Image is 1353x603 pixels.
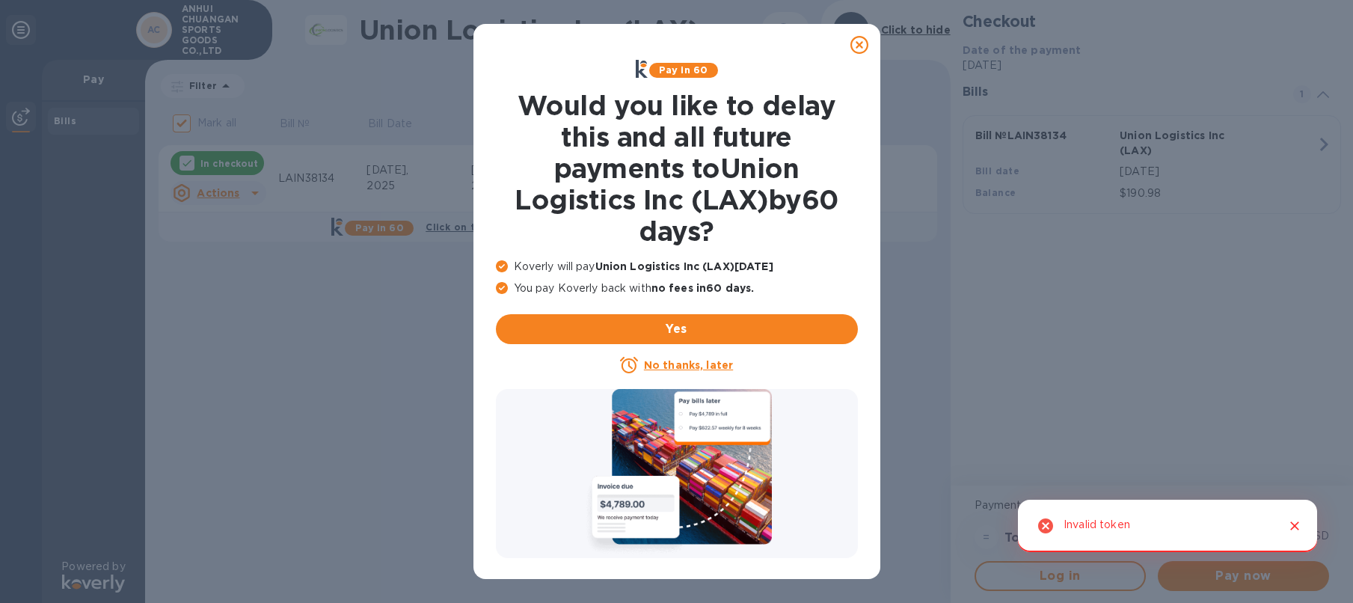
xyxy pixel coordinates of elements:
[1064,512,1130,540] div: Invalid token
[659,64,708,76] b: Pay in 60
[496,314,858,344] button: Yes
[1285,516,1304,536] button: Close
[496,281,858,296] p: You pay Koverly back with
[496,90,858,247] h1: Would you like to delay this and all future payments to Union Logistics Inc (LAX) by 60 days ?
[651,282,754,294] b: no fees in 60 days .
[595,260,773,272] b: Union Logistics Inc (LAX) [DATE]
[508,320,846,338] span: Yes
[644,359,733,371] u: No thanks, later
[496,259,858,275] p: Koverly will pay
